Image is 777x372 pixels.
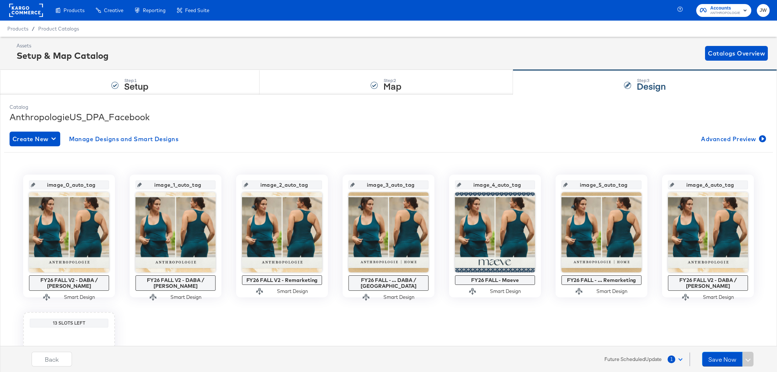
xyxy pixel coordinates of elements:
[31,277,107,289] div: FY26 FALL V2 - DABA / [PERSON_NAME]
[637,80,666,92] strong: Design
[10,132,60,146] button: Create New
[38,26,79,32] a: Product Catalogs
[668,355,675,363] span: 1
[64,294,95,301] div: Smart Design
[696,4,751,17] button: AccountsANTHROPOLOGIE
[670,277,746,289] div: FY26 FALL V2 - DABA / [PERSON_NAME]
[710,4,740,12] span: Accounts
[383,80,401,92] strong: Map
[124,78,148,83] div: Step: 1
[124,80,148,92] strong: Setup
[667,353,686,366] button: 1
[143,7,166,13] span: Reporting
[28,26,38,32] span: /
[32,320,106,326] div: 13 Slots Left
[604,356,662,363] span: Future Scheduled Update
[10,104,767,111] div: Catalog
[490,288,521,295] div: Smart Design
[277,288,308,295] div: Smart Design
[7,26,28,32] span: Products
[66,132,182,146] button: Manage Designs and Smart Designs
[12,134,57,144] span: Create New
[705,46,768,61] button: Catalogs Overview
[757,4,770,17] button: JW
[596,288,628,295] div: Smart Design
[350,277,427,289] div: FY26 FALL - ... DABA / [GEOGRAPHIC_DATA]
[17,42,109,49] div: Assets
[64,7,84,13] span: Products
[244,277,320,283] div: FY26 FALL V2 - Remarketing
[104,7,123,13] span: Creative
[701,134,765,144] span: Advanced Preview
[698,132,767,146] button: Advanced Preview
[708,48,765,58] span: Catalogs Overview
[137,277,214,289] div: FY26 FALL V2 - DABA / [PERSON_NAME]
[383,294,415,301] div: Smart Design
[760,6,767,15] span: JW
[563,277,640,283] div: FY26 FALL - ... Remarketing
[383,78,401,83] div: Step: 2
[185,7,209,13] span: Feed Suite
[457,277,533,283] div: FY26 FALL - Maeve
[710,10,740,16] span: ANTHROPOLOGIE
[17,49,109,62] div: Setup & Map Catalog
[69,134,179,144] span: Manage Designs and Smart Designs
[10,111,767,123] div: AnthropologieUS_DPA_Facebook
[702,352,742,366] button: Save Now
[703,294,734,301] div: Smart Design
[170,294,202,301] div: Smart Design
[32,352,72,366] button: Back
[637,78,666,83] div: Step: 3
